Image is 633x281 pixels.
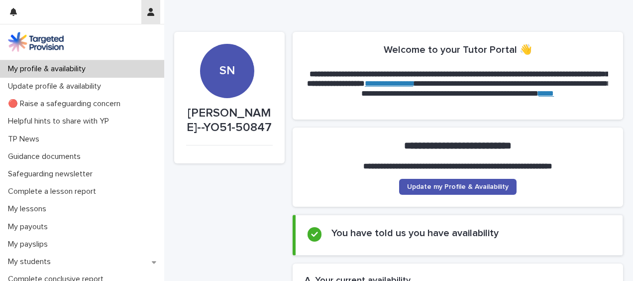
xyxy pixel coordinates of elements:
[186,106,273,135] p: [PERSON_NAME]--YO51-50847
[4,240,56,249] p: My payslips
[4,135,47,144] p: TP News
[4,117,117,126] p: Helpful hints to share with YP
[4,257,59,267] p: My students
[384,44,532,56] h2: Welcome to your Tutor Portal 👋
[4,64,94,74] p: My profile & availability
[4,82,109,91] p: Update profile & availability
[200,9,254,78] div: SN
[4,152,89,161] p: Guidance documents
[407,183,509,190] span: Update my Profile & Availability
[399,179,517,195] a: Update my Profile & Availability
[4,187,104,196] p: Complete a lesson report
[8,32,64,52] img: M5nRWzHhSzIhMunXDL62
[4,222,56,232] p: My payouts
[331,227,499,239] h2: You have told us you have availability
[4,99,128,109] p: 🔴 Raise a safeguarding concern
[4,169,101,179] p: Safeguarding newsletter
[4,204,54,214] p: My lessons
